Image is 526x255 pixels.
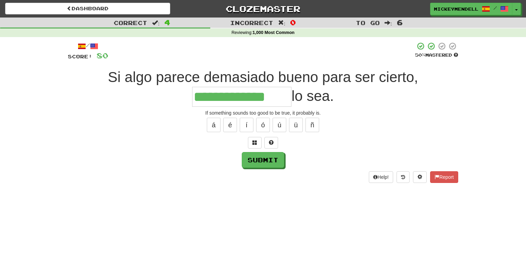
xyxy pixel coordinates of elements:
[430,171,458,183] button: Report
[5,3,170,14] a: Dashboard
[264,137,278,149] button: Single letter hint - you only get 1 per sentence and score half the points! alt+h
[305,118,319,132] button: ñ
[253,30,295,35] strong: 1,000 Most Common
[290,18,296,26] span: 0
[230,19,273,26] span: Incorrect
[223,118,237,132] button: é
[68,54,92,59] span: Score:
[180,3,346,15] a: Clozemaster
[68,109,458,116] div: If something sounds too good to be true, it probably is.
[415,52,425,58] span: 50 %
[356,19,380,26] span: To go
[397,171,410,183] button: Round history (alt+y)
[152,20,160,26] span: :
[291,88,334,104] span: lo sea.
[289,118,303,132] button: ü
[278,20,286,26] span: :
[207,118,221,132] button: á
[242,152,284,168] button: Submit
[68,42,108,50] div: /
[430,3,512,15] a: mickeymendell /
[385,20,392,26] span: :
[248,137,262,149] button: Switch sentence to multiple choice alt+p
[240,118,253,132] button: í
[97,51,108,60] span: 80
[415,52,458,58] div: Mastered
[114,19,147,26] span: Correct
[493,5,497,10] span: /
[273,118,286,132] button: ú
[256,118,270,132] button: ó
[369,171,393,183] button: Help!
[397,18,403,26] span: 6
[164,18,170,26] span: 4
[434,6,478,12] span: mickeymendell
[108,69,418,85] span: Si algo parece demasiado bueno para ser cierto,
